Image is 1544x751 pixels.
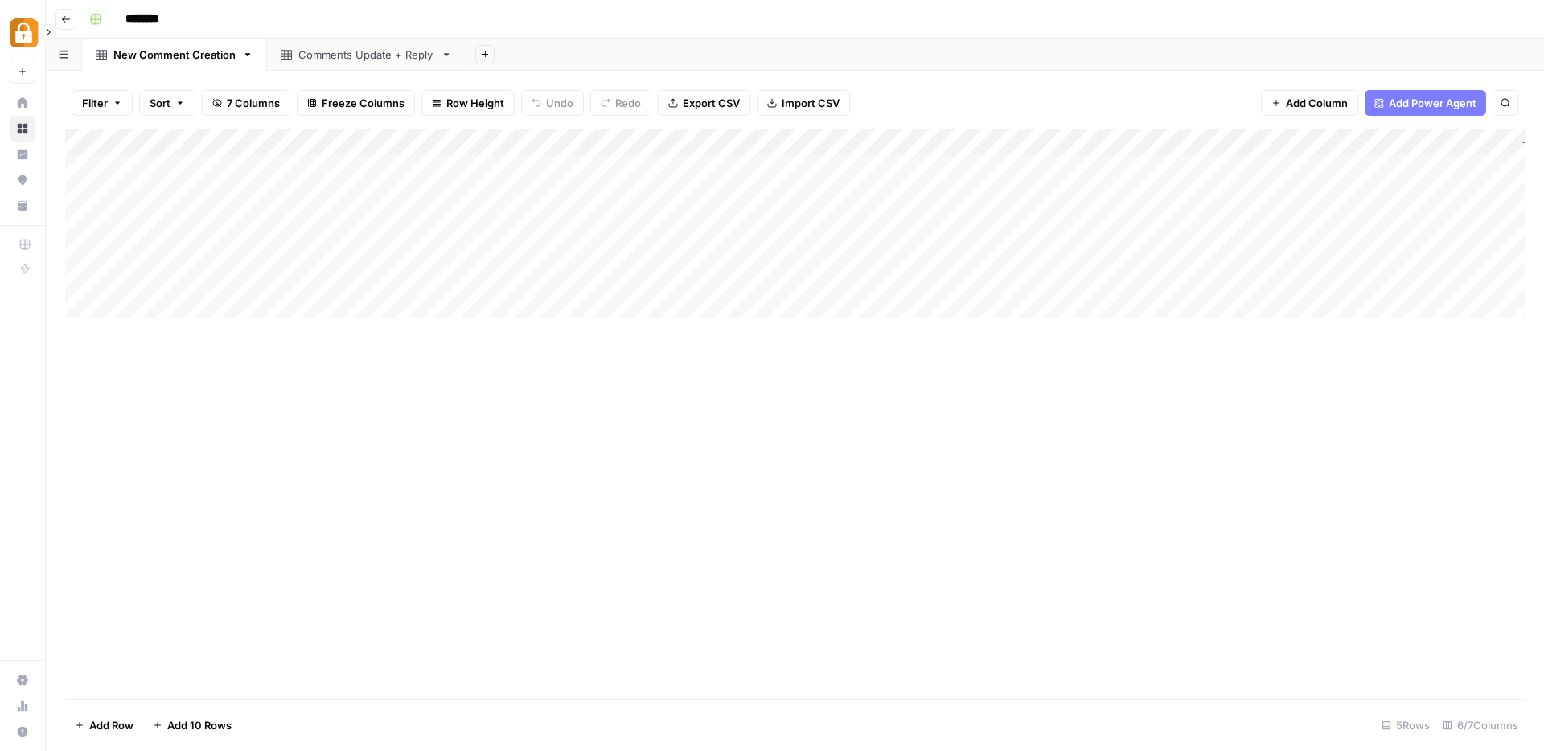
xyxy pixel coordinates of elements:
span: Add Row [89,717,133,733]
button: Add Row [65,712,143,738]
button: Add Column [1261,90,1358,116]
a: Browse [10,116,35,142]
button: Add Power Agent [1365,90,1486,116]
button: Row Height [421,90,515,116]
span: Row Height [446,95,504,111]
button: Export CSV [658,90,750,116]
a: Home [10,90,35,116]
a: Usage [10,693,35,719]
span: Undo [546,95,573,111]
button: Redo [590,90,651,116]
a: Settings [10,667,35,693]
button: Undo [521,90,584,116]
div: 6/7 Columns [1436,712,1525,738]
button: Add 10 Rows [143,712,241,738]
button: Freeze Columns [297,90,415,116]
button: 7 Columns [202,90,290,116]
div: New Comment Creation [113,47,236,63]
span: Add 10 Rows [167,717,232,733]
span: Export CSV [683,95,740,111]
span: Add Column [1286,95,1348,111]
img: Adzz Logo [10,18,39,47]
span: Sort [150,95,170,111]
button: Workspace: Adzz [10,13,35,53]
span: Add Power Agent [1389,95,1476,111]
button: Filter [72,90,133,116]
span: Filter [82,95,108,111]
span: Redo [615,95,641,111]
div: Comments Update + Reply [298,47,434,63]
span: Freeze Columns [322,95,404,111]
a: Insights [10,142,35,167]
span: 7 Columns [227,95,280,111]
a: Opportunities [10,167,35,193]
button: Import CSV [757,90,850,116]
a: New Comment Creation [82,39,267,71]
span: Import CSV [782,95,840,111]
a: Your Data [10,193,35,219]
button: Sort [139,90,195,116]
a: Comments Update + Reply [267,39,466,71]
button: Help + Support [10,719,35,745]
div: 5 Rows [1375,712,1436,738]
